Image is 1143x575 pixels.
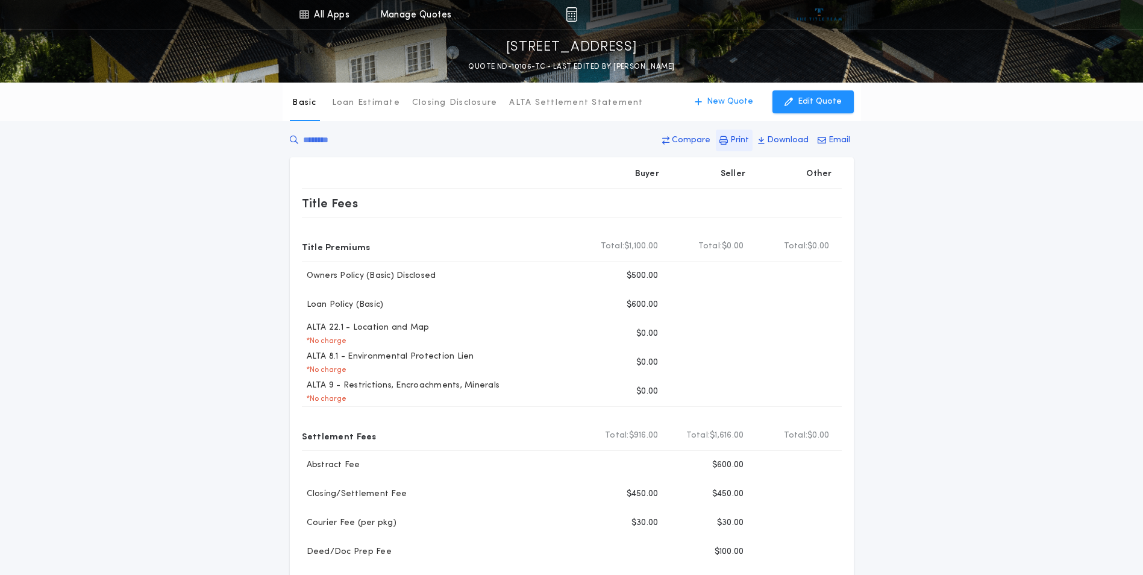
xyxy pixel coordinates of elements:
b: Total: [784,240,808,253]
p: ALTA 8.1 - Environmental Protection Lien [302,351,474,363]
p: $30.00 [631,517,659,529]
p: Edit Quote [798,96,842,108]
b: Total: [601,240,625,253]
p: Loan Estimate [332,97,400,109]
p: Settlement Fees [302,426,377,445]
p: Title Fees [302,193,359,213]
button: Print [716,130,753,151]
p: Buyer [635,168,659,180]
p: Basic [292,97,316,109]
p: Courier Fee (per pkg) [302,517,396,529]
span: $0.00 [722,240,744,253]
p: * No charge [302,394,347,404]
p: Print [730,134,749,146]
p: Other [806,168,831,180]
p: * No charge [302,336,347,346]
b: Total: [784,430,808,442]
p: ALTA Settlement Statement [509,97,643,109]
p: $600.00 [712,459,744,471]
span: $0.00 [807,240,829,253]
button: Edit Quote [772,90,854,113]
p: $0.00 [636,328,658,340]
p: * No charge [302,365,347,375]
p: QUOTE ND-10106-TC - LAST EDITED BY [PERSON_NAME] [468,61,674,73]
p: ALTA 22.1 - Location and Map [302,322,430,334]
span: $0.00 [807,430,829,442]
p: Closing Disclosure [412,97,498,109]
p: $500.00 [627,270,659,282]
p: Download [767,134,809,146]
p: Deed/Doc Prep Fee [302,546,392,558]
p: $450.00 [627,488,659,500]
img: img [566,7,577,22]
p: Title Premiums [302,237,371,256]
span: $1,616.00 [710,430,744,442]
p: Closing/Settlement Fee [302,488,407,500]
p: [STREET_ADDRESS] [506,38,637,57]
p: $450.00 [712,488,744,500]
p: Compare [672,134,710,146]
p: Email [828,134,850,146]
p: $0.00 [636,357,658,369]
p: Owners Policy (Basic) Disclosed [302,270,436,282]
b: Total: [605,430,629,442]
span: $1,100.00 [624,240,658,253]
button: New Quote [683,90,765,113]
p: Loan Policy (Basic) [302,299,384,311]
button: Download [754,130,812,151]
p: $600.00 [627,299,659,311]
p: Seller [721,168,746,180]
img: vs-icon [797,8,842,20]
p: $0.00 [636,386,658,398]
p: ALTA 9 - Restrictions, Encroachments, Minerals [302,380,500,392]
button: Compare [659,130,714,151]
p: Abstract Fee [302,459,360,471]
b: Total: [698,240,722,253]
button: Email [814,130,854,151]
p: New Quote [707,96,753,108]
span: $916.00 [629,430,659,442]
b: Total: [686,430,710,442]
p: $30.00 [717,517,744,529]
p: $100.00 [715,546,744,558]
